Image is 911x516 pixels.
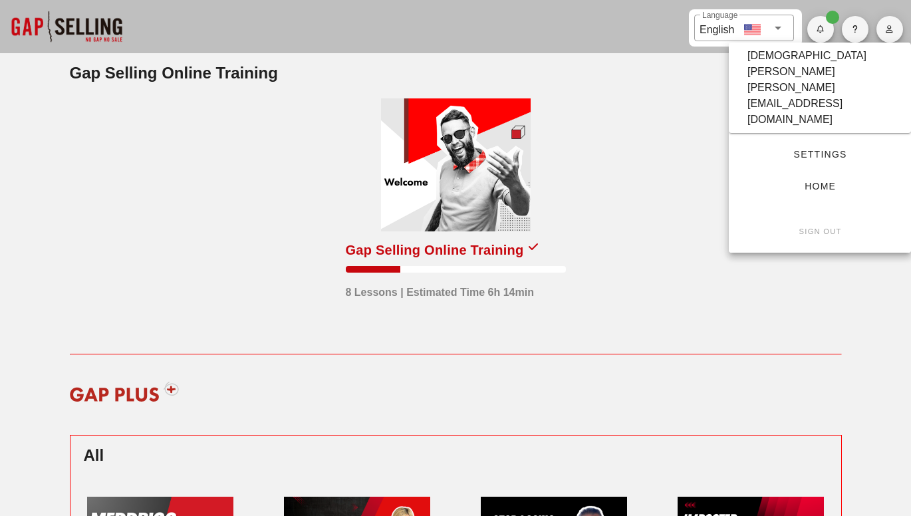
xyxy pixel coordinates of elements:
[750,149,890,160] span: Settings
[346,278,534,301] div: 8 Lessons | Estimated Time 6h 14min
[750,181,890,192] span: Home
[826,11,839,24] span: Badge
[739,142,900,166] a: Settings
[61,372,188,412] img: gap-plus-logo-red.svg
[739,219,900,243] button: Sign Out
[739,174,900,198] a: Home
[798,227,841,235] small: Sign Out
[747,48,887,80] div: [DEMOGRAPHIC_DATA] [PERSON_NAME]
[84,444,828,467] h2: All
[70,61,842,85] h2: Gap Selling Online Training
[747,80,835,96] div: [PERSON_NAME]
[747,96,892,128] div: [EMAIL_ADDRESS][DOMAIN_NAME]
[346,239,524,261] div: Gap Selling Online Training
[700,19,734,38] div: English
[694,15,794,41] div: LanguageEnglish
[702,11,737,21] label: Language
